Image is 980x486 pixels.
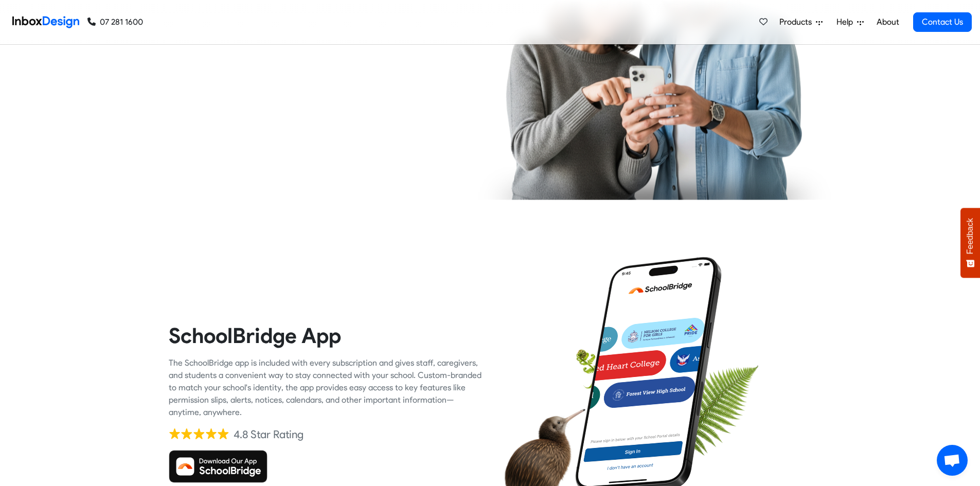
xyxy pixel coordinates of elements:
div: The SchoolBridge app is included with every subscription and gives staff, caregivers, and student... [169,357,483,419]
img: Download SchoolBridge App [169,450,268,483]
a: About [874,12,902,32]
a: 07 281 1600 [87,16,143,28]
a: Contact Us [913,12,972,32]
div: 4.8 Star Rating [234,427,304,442]
button: Feedback - Show survey [960,208,980,278]
heading: SchoolBridge App [169,322,483,349]
a: Help [832,12,868,32]
span: Help [836,16,857,28]
div: Open chat [937,445,968,476]
a: Products [775,12,827,32]
span: Products [779,16,816,28]
span: Feedback [966,218,975,254]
